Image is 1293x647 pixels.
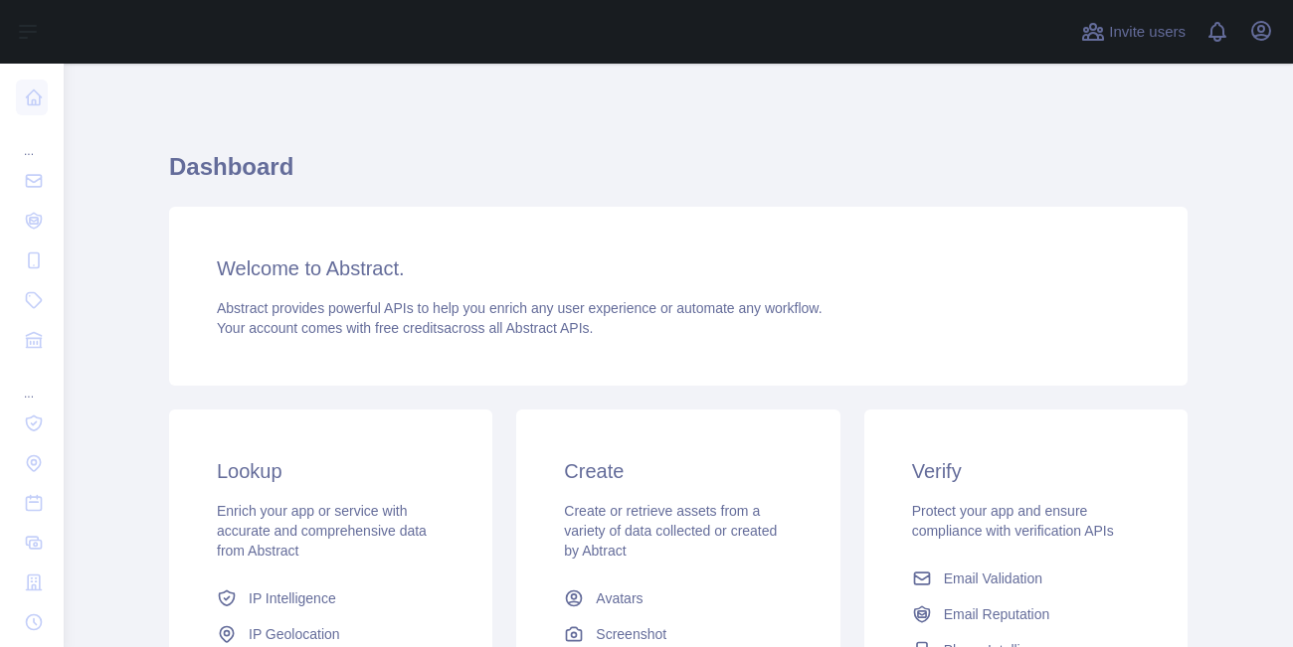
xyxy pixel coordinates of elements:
h3: Verify [912,457,1140,485]
span: Invite users [1109,21,1186,44]
span: Protect your app and ensure compliance with verification APIs [912,503,1114,539]
div: ... [16,362,48,402]
h3: Lookup [217,457,445,485]
a: Email Validation [904,561,1148,596]
span: Your account comes with across all Abstract APIs. [217,320,593,336]
h1: Dashboard [169,151,1188,199]
a: Avatars [556,580,800,616]
h3: Create [564,457,792,485]
a: Email Reputation [904,596,1148,632]
span: Avatars [596,588,643,608]
span: Enrich your app or service with accurate and comprehensive data from Abstract [217,503,427,559]
span: Abstract provides powerful APIs to help you enrich any user experience or automate any workflow. [217,300,823,316]
span: free credits [375,320,444,336]
span: Email Reputation [944,604,1050,624]
span: Create or retrieve assets from a variety of data collected or created by Abtract [564,503,777,559]
span: Email Validation [944,568,1042,588]
span: IP Intelligence [249,588,336,608]
a: IP Intelligence [209,580,453,616]
button: Invite users [1077,16,1190,48]
span: IP Geolocation [249,624,340,644]
span: Screenshot [596,624,666,644]
h3: Welcome to Abstract. [217,254,1140,282]
div: ... [16,119,48,159]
